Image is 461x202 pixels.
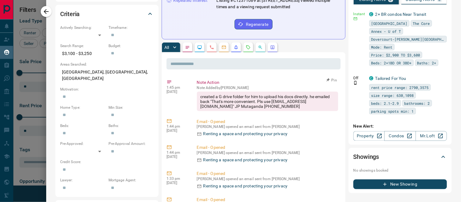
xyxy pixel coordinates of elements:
[371,84,429,91] span: rent price range: 2790,3575
[60,105,105,110] p: Home Type:
[353,123,447,129] p: New Alert:
[209,45,214,50] svg: Calls
[197,145,338,151] p: Email - Opened
[60,9,80,19] h2: Criteria
[353,131,385,141] a: Property
[108,123,154,128] p: Baths:
[185,45,190,50] svg: Notes
[197,86,338,90] p: Note Added by [PERSON_NAME]
[197,151,338,155] p: [PERSON_NAME] opened an email sent from [PERSON_NAME]
[60,141,105,147] p: Pre-Approved:
[371,28,401,34] span: Annex - U of T
[371,36,445,42] span: Dovercourt-[PERSON_NAME][GEOGRAPHIC_DATA]
[108,25,154,30] p: Timeframe:
[375,12,426,17] a: 2+ BR condos Near Transit
[369,76,373,80] div: condos.ca
[197,125,338,129] p: [PERSON_NAME] opened an email sent from [PERSON_NAME]
[371,44,393,50] span: Mode: Rent
[167,125,188,129] p: 1:44 pm
[60,67,154,84] p: [GEOGRAPHIC_DATA], [GEOGRAPHIC_DATA], [GEOGRAPHIC_DATA]
[371,100,399,106] span: beds: 2.1-2.9
[108,141,154,147] p: Pre-Approval Amount:
[108,43,154,49] p: Budget:
[203,131,288,137] p: Renting a space and protecting your privacy
[164,45,169,50] p: All
[167,155,188,159] p: [DATE]
[369,12,373,16] div: condos.ca
[353,150,447,164] div: Showings
[203,183,288,190] p: Renting a space and protecting your privacy
[167,151,188,155] p: 1:44 pm
[197,45,202,50] svg: Lead Browsing Activity
[60,87,154,92] p: Motivation:
[235,19,273,29] button: Regenerate
[353,81,358,85] svg: Push Notification Only
[371,52,420,58] span: Price: $2,900 TO $3,600
[416,131,447,141] a: Mr.Loft
[371,60,412,66] span: Beds: 2+1BD OR 3BD+
[167,177,188,181] p: 1:33 pm
[60,49,105,59] p: $3,100 - $3,250
[353,17,358,21] svg: Email
[60,178,105,183] p: Lawyer:
[417,60,436,66] span: Baths: 2+
[60,123,105,128] p: Beds:
[60,62,154,67] p: Areas Searched:
[413,20,430,26] span: The Core
[197,118,338,125] p: Email - Opened
[246,45,251,50] svg: Requests
[234,45,239,50] svg: Listing Alerts
[375,76,406,81] a: Tailored For You
[167,129,188,133] p: [DATE]
[197,92,338,111] div: created a G drive folder for him to upload his docs directly. he emailed back "That's more conven...
[197,177,338,181] p: [PERSON_NAME] opened an email sent from [PERSON_NAME]
[353,152,379,162] h2: Showings
[167,90,188,94] p: [DATE]
[60,25,105,30] p: Actively Searching:
[353,180,447,189] button: New Showing
[167,181,188,185] p: [DATE]
[197,79,338,86] p: Note Action
[197,171,338,177] p: Email - Opened
[108,178,154,183] p: Mortgage Agent:
[60,159,154,165] p: Credit Score:
[371,20,408,26] span: [GEOGRAPHIC_DATA]
[353,75,366,81] p: Off
[270,45,275,50] svg: Agent Actions
[353,168,447,173] p: No showings booked
[167,85,188,90] p: 1:45 pm
[371,92,414,98] span: size range: 630,1098
[371,108,414,114] span: parking spots min: 1
[203,157,288,163] p: Renting a space and protecting your privacy
[108,105,154,110] p: Min Size:
[404,100,430,106] span: bathrooms: 2
[222,45,226,50] svg: Emails
[60,7,154,21] div: Criteria
[384,131,416,141] a: Condos
[323,77,341,83] button: Pin
[258,45,263,50] svg: Opportunities
[353,11,366,17] p: Instant
[60,43,105,49] p: Search Range:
